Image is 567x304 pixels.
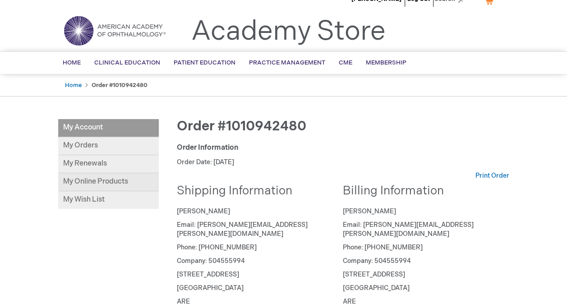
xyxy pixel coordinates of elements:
h2: Shipping Information [177,185,337,198]
span: Order #1010942480 [177,118,306,134]
a: Print Order [475,171,509,180]
span: Company: 504555994 [177,257,245,265]
span: Email: [PERSON_NAME][EMAIL_ADDRESS][PERSON_NAME][DOMAIN_NAME] [343,221,474,238]
span: Email: [PERSON_NAME][EMAIL_ADDRESS][PERSON_NAME][DOMAIN_NAME] [177,221,308,238]
span: [STREET_ADDRESS] [343,271,405,278]
span: [PERSON_NAME] [177,207,230,215]
a: Home [65,82,82,89]
a: Academy Store [191,15,386,48]
span: Phone: [PHONE_NUMBER] [343,244,423,251]
span: [GEOGRAPHIC_DATA] [343,284,410,292]
span: [PERSON_NAME] [343,207,396,215]
span: [STREET_ADDRESS] [177,271,239,278]
span: Practice Management [249,59,325,66]
a: My Renewals [58,155,159,173]
a: My Wish List [58,191,159,209]
span: [GEOGRAPHIC_DATA] [177,284,244,292]
strong: Order #1010942480 [92,82,148,89]
span: Home [63,59,81,66]
span: Membership [366,59,406,66]
p: Order Date: [DATE] [177,158,509,167]
span: CME [339,59,352,66]
span: Clinical Education [94,59,160,66]
a: My Orders [58,137,159,155]
span: Company: 504555994 [343,257,411,265]
span: Patient Education [174,59,235,66]
div: Order Information [177,143,509,153]
span: Phone: [PHONE_NUMBER] [177,244,257,251]
a: My Online Products [58,173,159,191]
h2: Billing Information [343,185,502,198]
